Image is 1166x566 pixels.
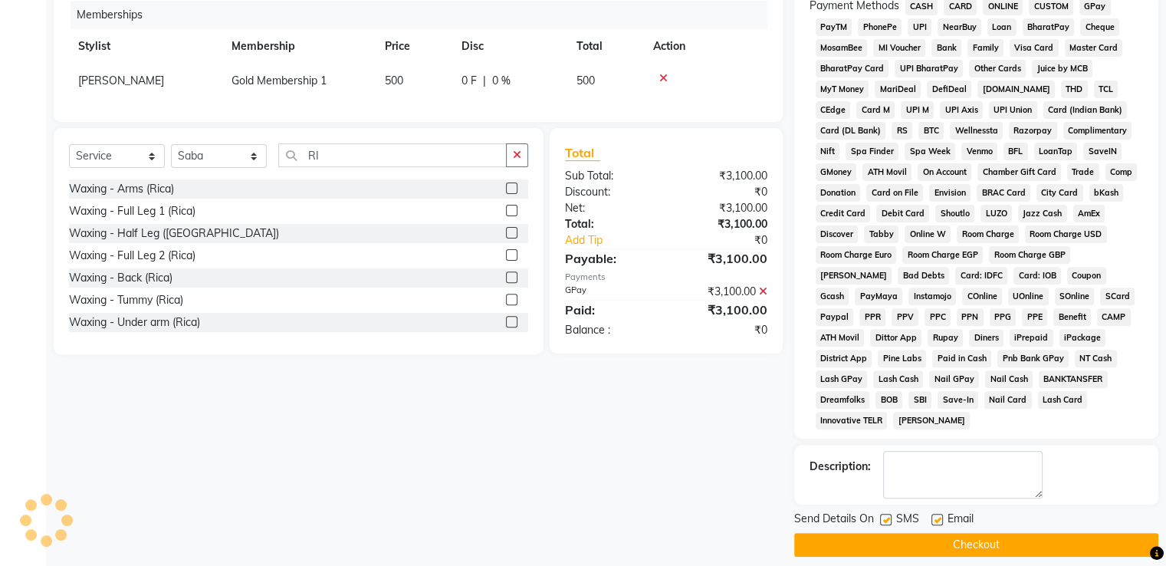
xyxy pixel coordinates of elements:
[816,329,865,347] span: ATH Movil
[855,288,902,305] span: PayMaya
[1097,308,1131,326] span: CAMP
[385,74,403,87] span: 500
[666,200,779,216] div: ₹3,100.00
[893,412,970,429] span: [PERSON_NAME]
[644,29,767,64] th: Action
[816,163,857,181] span: GMoney
[895,60,963,77] span: UPI BharatPay
[1022,308,1047,326] span: PPE
[962,288,1002,305] span: COnline
[69,225,279,242] div: Waxing - Half Leg ([GEOGRAPHIC_DATA])
[859,308,885,326] span: PPR
[461,73,477,89] span: 0 F
[940,101,983,119] span: UPI Axis
[1003,143,1028,160] span: BFL
[1105,163,1138,181] span: Comp
[816,205,871,222] span: Credit Card
[864,225,898,243] span: Tabby
[1036,184,1083,202] span: City Card
[816,391,870,409] span: Dreamfolks
[925,308,951,326] span: PPC
[875,81,921,98] span: MariDeal
[666,249,779,268] div: ₹3,100.00
[1083,143,1122,160] span: SaveIN
[928,329,963,347] span: Rupay
[1018,205,1067,222] span: Jazz Cash
[967,39,1003,57] span: Family
[927,81,971,98] span: DefiDeal
[866,184,923,202] span: Card on File
[1039,370,1108,388] span: BANKTANSFER
[1067,267,1106,285] span: Coupon
[929,184,971,202] span: Envision
[989,101,1037,119] span: UPI Union
[938,18,981,36] span: NearBuy
[908,391,931,409] span: SBI
[816,39,868,57] span: MosamBee
[908,288,956,305] span: Instamojo
[1067,163,1099,181] span: Trade
[816,81,869,98] span: MyT Money
[1010,329,1053,347] span: iPrepaid
[685,232,778,248] div: ₹0
[1034,143,1078,160] span: LoanTap
[666,184,779,200] div: ₹0
[929,370,979,388] span: Nail GPay
[666,322,779,338] div: ₹0
[1080,18,1119,36] span: Cheque
[1032,60,1092,77] span: Juice by MCB
[856,101,895,119] span: Card M
[794,511,874,530] span: Send Details On
[816,350,872,367] span: District App
[1013,267,1061,285] span: Card: IOB
[1025,225,1107,243] span: Room Charge USD
[980,205,1012,222] span: LUZO
[816,370,868,388] span: Lash GPay
[955,267,1007,285] span: Card: IDFC
[666,284,779,300] div: ₹3,100.00
[816,225,859,243] span: Discover
[816,60,889,77] span: BharatPay Card
[932,350,991,367] span: Paid in Cash
[1043,101,1128,119] span: Card (Indian Bank)
[816,246,897,264] span: Room Charge Euro
[902,246,983,264] span: Room Charge EGP
[908,18,931,36] span: UPI
[565,271,767,284] div: Payments
[553,301,666,319] div: Paid:
[553,249,666,268] div: Payable:
[997,350,1069,367] span: Pnb Bank GPay
[816,122,886,140] span: Card (DL Bank)
[816,288,849,305] span: Gcash
[873,39,925,57] span: MI Voucher
[969,329,1003,347] span: Diners
[905,143,955,160] span: Spa Week
[918,163,971,181] span: On Account
[69,181,174,197] div: Waxing - Arms (Rica)
[989,246,1070,264] span: Room Charge GBP
[71,1,779,29] div: Memberships
[69,29,222,64] th: Stylist
[892,122,912,140] span: RS
[905,225,951,243] span: Online W
[862,163,911,181] span: ATH Movil
[1094,81,1118,98] span: TCL
[977,163,1061,181] span: Chamber Gift Card
[961,143,997,160] span: Venmo
[452,29,567,64] th: Disc
[666,168,779,184] div: ₹3,100.00
[553,232,685,248] a: Add Tip
[873,370,923,388] span: Lash Cash
[666,301,779,319] div: ₹3,100.00
[553,184,666,200] div: Discount:
[553,322,666,338] div: Balance :
[816,101,851,119] span: CEdge
[1059,329,1106,347] span: iPackage
[1055,288,1095,305] span: SOnline
[896,511,919,530] span: SMS
[977,81,1055,98] span: [DOMAIN_NAME]
[1073,205,1105,222] span: AmEx
[898,267,949,285] span: Bad Debts
[1065,39,1123,57] span: Master Card
[875,391,902,409] span: BOB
